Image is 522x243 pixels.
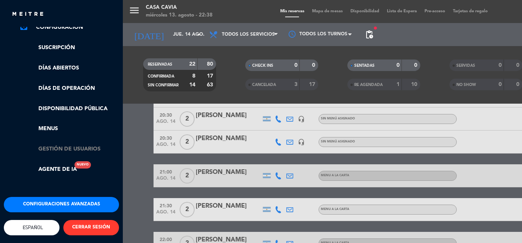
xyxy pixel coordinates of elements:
[19,165,77,174] a: Agente de IANuevo
[19,23,119,32] a: Configuración
[12,12,44,17] img: MEITRE
[19,104,119,113] a: Disponibilidad pública
[19,124,119,133] a: Menus
[19,145,119,154] a: Gestión de usuarios
[63,220,119,235] button: CERRAR SESIÓN
[74,161,91,169] div: Nuevo
[21,225,43,230] span: Español
[19,64,119,73] a: Días abiertos
[373,26,378,30] span: fiber_manual_record
[4,197,119,212] button: Configuraciones avanzadas
[19,84,119,93] a: Días de Operación
[19,43,119,52] a: Suscripción
[365,30,374,39] span: pending_actions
